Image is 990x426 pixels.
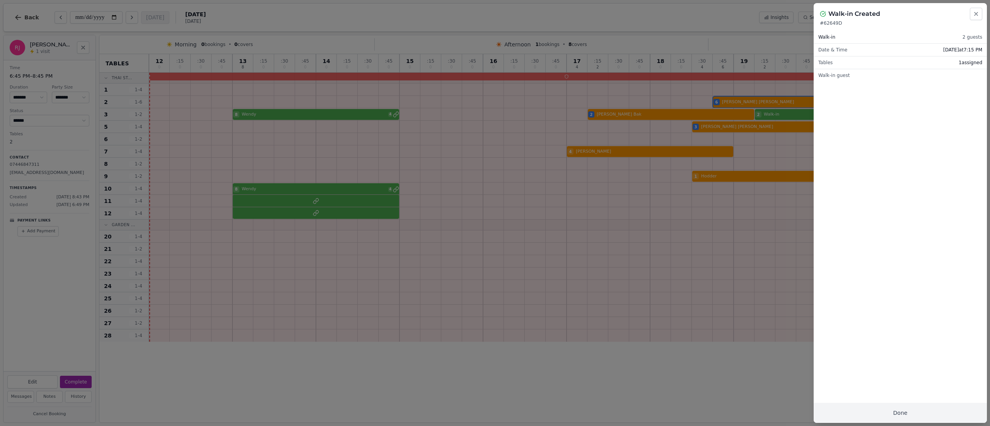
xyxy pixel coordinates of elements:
span: Tables [818,60,833,66]
span: 2 guests [963,34,982,40]
button: Done [814,403,987,423]
span: Date & Time [818,47,847,53]
h2: Walk-in Created [828,9,880,19]
span: [DATE] at 7:15 PM [943,47,982,53]
span: 1 assigned [959,60,982,66]
span: Walk-in [818,34,835,40]
div: Walk-in guest [814,69,987,82]
p: # 62649D [820,20,981,26]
